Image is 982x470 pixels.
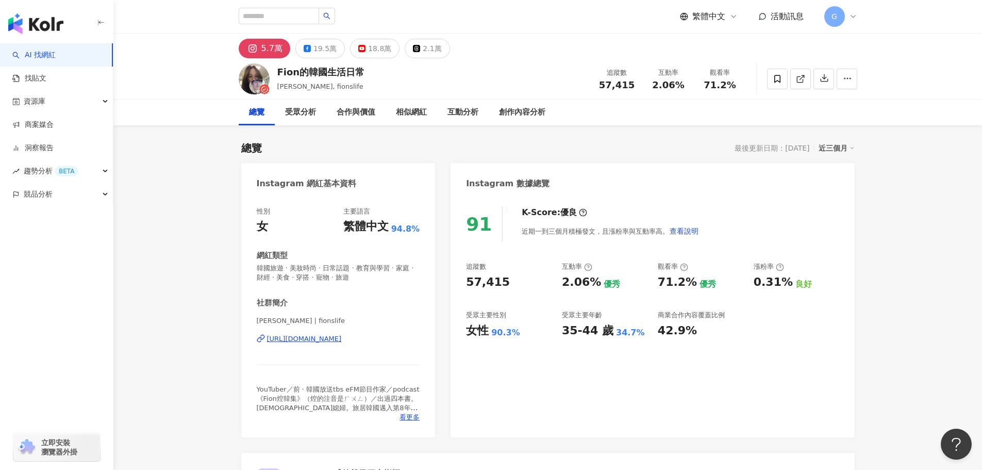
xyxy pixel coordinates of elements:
[491,327,520,338] div: 90.3%
[24,159,78,183] span: 趨勢分析
[400,413,420,422] span: 看更多
[405,39,450,58] button: 2.1萬
[466,311,506,320] div: 受眾主要性別
[257,385,420,449] span: YouTuber／前 · 韓國放送tbs eFM節目作家／podcast《Fion焢韓集》（焢的注音是ㄏㄨㄥ）／出過四本書。[DEMOGRAPHIC_DATA]媳婦。旅居韓國邁入第8年。 📧 [...
[466,178,550,189] div: Instagram 數據總覽
[337,106,375,119] div: 合作與價值
[795,279,812,290] div: 良好
[24,90,45,113] span: 資源庫
[261,41,282,56] div: 5.7萬
[323,12,330,20] span: search
[754,274,793,290] div: 0.31%
[239,63,270,94] img: KOL Avatar
[604,279,620,290] div: 優秀
[692,11,725,22] span: 繁體中文
[277,66,365,78] div: Fion的韓國生活日常
[466,274,510,290] div: 57,415
[819,141,855,155] div: 近三個月
[257,250,288,261] div: 網紅類型
[257,207,270,216] div: 性別
[466,323,489,339] div: 女性
[562,311,602,320] div: 受眾主要年齡
[24,183,53,206] span: 競品分析
[12,168,20,175] span: rise
[658,323,697,339] div: 42.9%
[396,106,427,119] div: 相似網紅
[597,68,637,78] div: 追蹤數
[658,311,725,320] div: 商業合作內容覆蓋比例
[41,438,77,457] span: 立即安裝 瀏覽器外掛
[669,221,699,241] button: 查看說明
[277,83,363,90] span: [PERSON_NAME], fionslife
[447,106,478,119] div: 互動分析
[423,41,441,56] div: 2.1萬
[343,207,370,216] div: 主要語言
[257,219,268,235] div: 女
[562,323,613,339] div: 35-44 歲
[285,106,316,119] div: 受眾分析
[12,120,54,130] a: 商案媒合
[350,39,400,58] button: 18.8萬
[257,298,288,309] div: 社群簡介
[562,274,601,290] div: 2.06%
[313,41,337,56] div: 19.5萬
[257,178,357,189] div: Instagram 網紅基本資料
[466,214,492,235] div: 91
[735,144,809,152] div: 最後更新日期：[DATE]
[239,39,290,58] button: 5.7萬
[466,262,486,271] div: 追蹤數
[522,221,699,241] div: 近期一到三個月積極發文，且漲粉率與互動率高。
[295,39,345,58] button: 19.5萬
[13,433,100,461] a: chrome extension立即安裝 瀏覽器外掛
[649,68,688,78] div: 互動率
[700,279,716,290] div: 優秀
[257,316,420,326] span: [PERSON_NAME] | fionslife
[670,227,698,235] span: 查看說明
[391,223,420,235] span: 94.8%
[652,80,684,90] span: 2.06%
[257,264,420,282] span: 韓國旅遊 · 美妝時尚 · 日常話題 · 教育與學習 · 家庭 · 財經 · 美食 · 穿搭 · 寵物 · 旅遊
[8,13,63,34] img: logo
[941,429,972,460] iframe: Help Scout Beacon - Open
[831,11,837,22] span: G
[55,166,78,176] div: BETA
[16,439,37,456] img: chrome extension
[616,327,645,338] div: 34.7%
[522,207,587,218] div: K-Score :
[562,262,592,271] div: 互動率
[257,334,420,344] a: [URL][DOMAIN_NAME]
[771,11,804,21] span: 活動訊息
[343,219,389,235] div: 繁體中文
[658,274,697,290] div: 71.2%
[267,334,342,344] div: [URL][DOMAIN_NAME]
[241,141,262,155] div: 總覽
[368,41,391,56] div: 18.8萬
[249,106,264,119] div: 總覽
[701,68,740,78] div: 觀看率
[599,79,635,90] span: 57,415
[12,73,46,84] a: 找貼文
[499,106,545,119] div: 創作內容分析
[704,80,736,90] span: 71.2%
[560,207,577,218] div: 優良
[12,143,54,153] a: 洞察報告
[754,262,784,271] div: 漲粉率
[12,50,56,60] a: searchAI 找網紅
[658,262,688,271] div: 觀看率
